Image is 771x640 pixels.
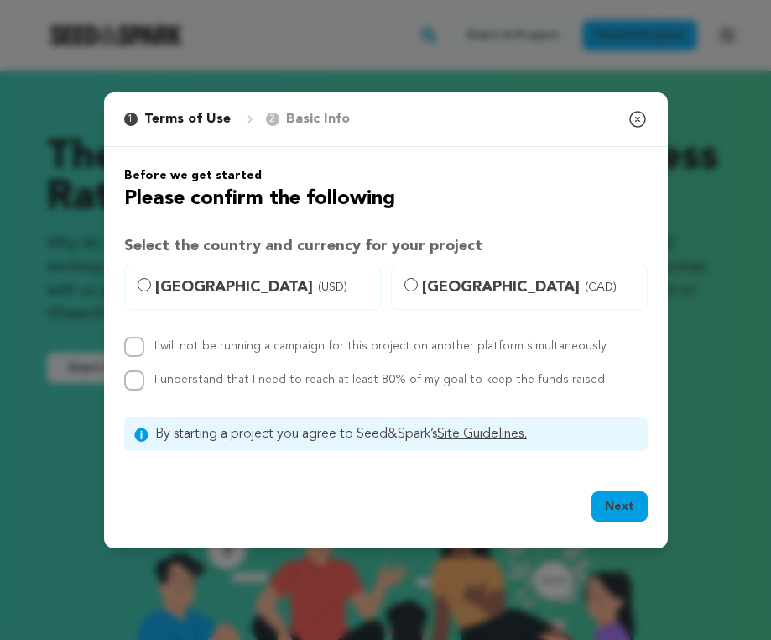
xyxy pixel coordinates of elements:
[318,279,347,296] span: (USD)
[124,234,648,258] h3: Select the country and currency for your project
[585,279,617,296] span: (CAD)
[154,374,605,386] label: I understand that I need to reach at least 80% of my goal to keep the funds raised
[155,275,370,299] span: [GEOGRAPHIC_DATA]
[422,275,637,299] span: [GEOGRAPHIC_DATA]
[591,491,648,522] button: Next
[437,428,527,441] a: Site Guidelines.
[266,113,279,126] span: 2
[154,340,607,352] label: I will not be running a campaign for this project on another platform simultaneously
[124,167,648,184] h6: Before we get started
[155,424,638,444] span: By starting a project you agree to Seed&Spark’s
[124,113,138,126] span: 1
[286,109,350,129] p: Basic Info
[124,184,648,214] h2: Please confirm the following
[144,109,231,129] p: Terms of Use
